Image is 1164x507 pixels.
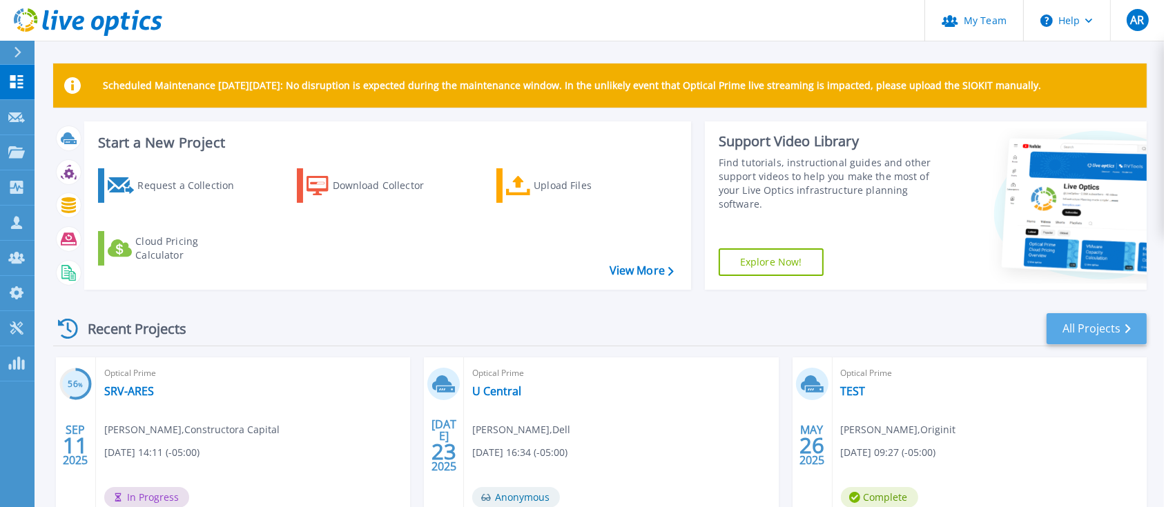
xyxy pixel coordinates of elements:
[53,312,205,346] div: Recent Projects
[98,168,252,203] a: Request a Collection
[103,80,1041,91] p: Scheduled Maintenance [DATE][DATE]: No disruption is expected during the maintenance window. In t...
[841,366,1138,381] span: Optical Prime
[472,366,770,381] span: Optical Prime
[472,422,570,437] span: [PERSON_NAME] , Dell
[62,420,88,470] div: SEP 2025
[719,248,824,276] a: Explore Now!
[841,445,936,460] span: [DATE] 09:27 (-05:00)
[137,172,248,199] div: Request a Collection
[841,422,956,437] span: [PERSON_NAME] , Originit
[719,156,942,211] div: Find tutorials, instructional guides and other support videos to help you make the most of your L...
[333,172,443,199] div: Download Collector
[104,445,200,460] span: [DATE] 14:11 (-05:00)
[78,381,83,388] span: %
[59,377,92,392] h3: 56
[431,446,456,457] span: 23
[799,439,824,451] span: 26
[98,135,673,150] h3: Start a New Project
[104,422,280,437] span: [PERSON_NAME] , Constructora Capital
[297,168,451,203] a: Download Collector
[841,384,866,398] a: TEST
[135,235,246,262] div: Cloud Pricing Calculator
[1130,14,1144,26] span: AR
[799,420,825,470] div: MAY 2025
[1047,313,1147,344] a: All Projects
[496,168,650,203] a: Upload Files
[534,172,644,199] div: Upload Files
[104,366,402,381] span: Optical Prime
[431,420,457,470] div: [DATE] 2025
[610,264,674,277] a: View More
[98,231,252,266] a: Cloud Pricing Calculator
[472,384,521,398] a: U Central
[104,384,154,398] a: SRV-ARES
[472,445,568,460] span: [DATE] 16:34 (-05:00)
[63,439,88,451] span: 11
[719,132,942,150] div: Support Video Library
